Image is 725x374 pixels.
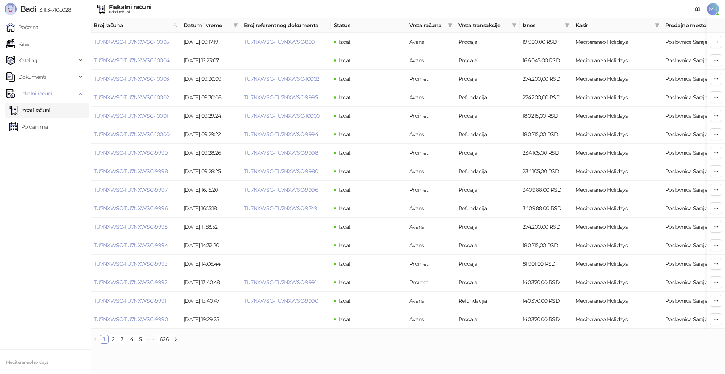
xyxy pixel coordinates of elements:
td: Refundacija [455,125,520,144]
td: [DATE] 11:58:52 [180,218,241,236]
a: TU7NXWSC-TU7NXWSC-9997 [94,186,167,193]
td: TU7NXWSC-TU7NXWSC-9997 [91,181,180,199]
td: Mediteraneo Holidays [572,107,662,125]
span: filter [563,20,571,31]
td: Mediteraneo Holidays [572,255,662,273]
span: right [174,337,178,342]
td: TU7NXWSC-TU7NXWSC-9992 [91,273,180,292]
a: 5 [136,335,145,343]
td: TU7NXWSC-TU7NXWSC-10005 [91,33,180,51]
span: Izdat [339,242,351,249]
td: TU7NXWSC-TU7NXWSC-9995 [91,218,180,236]
td: TU7NXWSC-TU7NXWSC-10001 [91,107,180,125]
a: TU7NXWSC-TU7NXWSC-8991 [244,38,316,45]
span: Izdat [339,131,351,138]
td: Avans [406,310,455,329]
td: TU7NXWSC-TU7NXWSC-9996 [91,199,180,218]
td: Promet [406,70,455,88]
span: filter [511,20,518,31]
td: TU7NXWSC-TU7NXWSC-10003 [91,70,180,88]
td: [DATE] 16:15:20 [180,181,241,199]
td: [DATE] 19:29:25 [180,310,241,329]
span: filter [448,23,452,28]
div: Fiskalni računi [109,4,151,10]
span: filter [655,23,659,28]
td: Mediteraneo Holidays [572,199,662,218]
a: TU7NXWSC-TU7NXWSC-9995 [244,94,318,101]
td: 166.045,00 RSD [520,51,572,70]
td: 140.370,00 RSD [520,310,572,329]
td: Promet [406,181,455,199]
td: Mediteraneo Holidays [572,70,662,88]
span: Fiskalni računi [18,86,52,101]
td: Promet [406,107,455,125]
td: Refundacija [455,88,520,107]
td: Mediteraneo Holidays [572,236,662,255]
li: Prethodna strana [91,335,100,344]
li: Sledeća strana [171,335,180,344]
td: [DATE] 16:15:18 [180,199,241,218]
td: Prodaja [455,273,520,292]
td: Prodaja [455,218,520,236]
a: TU7NXWSC-TU7NXWSC-10002 [244,75,319,82]
td: TU7NXWSC-TU7NXWSC-10004 [91,51,180,70]
span: filter [232,20,239,31]
a: TU7NXWSC-TU7NXWSC-10005 [94,38,169,45]
span: MH [707,3,719,15]
td: [DATE] 09:30:08 [180,88,241,107]
td: Prodaja [455,33,520,51]
span: Kasir [575,21,652,29]
td: Prodaja [455,310,520,329]
a: TU7NXWSC-TU7NXWSC-9980 [244,168,318,175]
td: TU7NXWSC-TU7NXWSC-9991 [91,292,180,310]
a: TU7NXWSC-TU7NXWSC-10000 [94,131,169,138]
td: Mediteraneo Holidays [572,144,662,162]
td: Mediteraneo Holidays [572,33,662,51]
td: TU7NXWSC-TU7NXWSC-9993 [91,255,180,273]
td: Prodaja [455,51,520,70]
td: Avans [406,236,455,255]
span: Izdat [339,279,351,286]
a: 1 [100,335,108,343]
span: Iznos [523,21,562,29]
a: TU7NXWSC-TU7NXWSC-9996 [94,205,168,212]
td: TU7NXWSC-TU7NXWSC-9990 [91,310,180,329]
span: filter [653,20,661,31]
td: Prodaja [455,255,520,273]
a: TU7NXWSC-TU7NXWSC-9994 [244,131,318,138]
td: 140.370,00 RSD [520,292,572,310]
td: Mediteraneo Holidays [572,218,662,236]
td: Mediteraneo Holidays [572,181,662,199]
td: Promet [406,273,455,292]
span: Izdat [339,316,351,323]
td: [DATE] 09:28:25 [180,162,241,181]
span: Izdat [339,57,351,64]
li: Sledećih 5 Strana [145,335,157,344]
td: 180.215,00 RSD [520,107,572,125]
td: 180.215,00 RSD [520,125,572,144]
td: Avans [406,88,455,107]
td: Avans [406,51,455,70]
td: 274.200,00 RSD [520,88,572,107]
td: TU7NXWSC-TU7NXWSC-10002 [91,88,180,107]
li: 626 [157,335,171,344]
li: 5 [136,335,145,344]
a: 626 [157,335,171,343]
td: Avans [406,292,455,310]
a: Po danima [9,119,48,134]
td: Prodaja [455,236,520,255]
td: 340.988,00 RSD [520,181,572,199]
a: TU7NXWSC-TU7NXWSC-9994 [94,242,168,249]
td: Mediteraneo Holidays [572,162,662,181]
span: ••• [145,335,157,344]
td: Prodaja [455,107,520,125]
td: [DATE] 09:29:22 [180,125,241,144]
td: Promet [406,255,455,273]
span: filter [446,20,454,31]
td: Avans [406,33,455,51]
a: TU7NXWSC-TU7NXWSC-10004 [94,57,169,64]
span: Izdat [339,223,351,230]
td: TU7NXWSC-TU7NXWSC-9999 [91,144,180,162]
span: Izdat [339,38,351,45]
td: Prodaja [455,144,520,162]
